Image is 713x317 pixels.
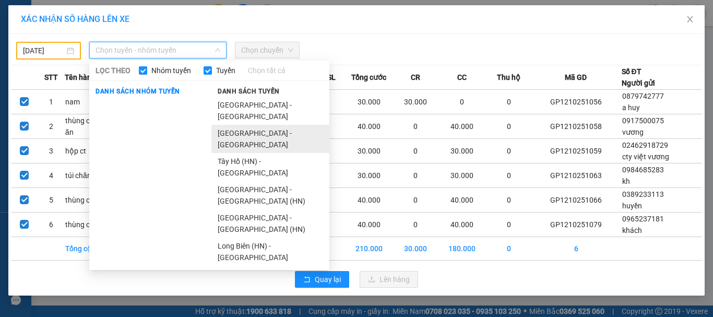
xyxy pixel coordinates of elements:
td: 40.000 [438,114,486,139]
td: Tổng cộng [65,237,110,261]
span: CR [411,72,420,83]
td: 180.000 [438,237,486,261]
td: hộp ct [65,139,110,163]
span: Website [106,55,130,63]
span: LỌC THEO [96,65,130,76]
td: 3 [38,139,64,163]
td: GP1210251059 [531,139,621,163]
td: 40.000 [438,213,486,237]
div: Số ĐT Người gửi [622,66,655,89]
span: Chọn tuyến - nhóm tuyến [96,42,220,58]
td: 30.000 [345,163,394,188]
span: Danh sách tuyến [211,87,286,96]
span: khách [622,226,642,234]
span: kh [622,177,630,185]
span: Tên hàng [65,72,96,83]
td: 0 [393,188,438,213]
td: 1 [38,90,64,114]
td: 2 [38,114,64,139]
td: 0 [486,90,531,114]
span: 0879742777 [622,92,664,100]
td: thùng ct [65,188,110,213]
td: 0 [438,90,486,114]
span: Mã GD [565,72,587,83]
td: 30.000 [438,163,486,188]
td: 0 [393,139,438,163]
span: Danh sách nhóm tuyến [89,87,186,96]
td: GP1210251066 [531,188,621,213]
span: 0984685283 [622,166,664,174]
td: 0 [486,213,531,237]
span: 0965237181 [622,215,664,223]
td: 30.000 [438,139,486,163]
input: 11/10/2025 [23,45,65,56]
button: rollbackQuay lại [295,271,349,288]
span: XÁC NHẬN SỐ HÀNG LÊN XE [21,14,129,24]
td: 40.000 [345,188,394,213]
td: 210.000 [345,237,394,261]
td: 40.000 [438,188,486,213]
strong: CÔNG TY TNHH VĨNH QUANG [81,18,223,29]
td: GP1210251079 [531,213,621,237]
span: vương [622,128,644,136]
td: 0 [486,114,531,139]
td: thùng ct [65,213,110,237]
span: cty việt vương [622,152,669,161]
td: nam [65,90,110,114]
span: Quay lại [315,274,341,285]
td: 5 [38,188,64,213]
td: 40.000 [345,114,394,139]
span: CC [457,72,467,83]
td: 0 [393,114,438,139]
span: Tổng cước [351,72,386,83]
li: [GEOGRAPHIC_DATA] - [GEOGRAPHIC_DATA] [211,97,329,125]
td: GP1210251063 [531,163,621,188]
td: 0 [486,188,531,213]
td: 30.000 [345,90,394,114]
td: 4 [38,163,64,188]
td: 0 [486,163,531,188]
td: 30.000 [345,139,394,163]
span: a huy [622,103,640,112]
td: 6 [531,237,621,261]
td: 40.000 [345,213,394,237]
button: uploadLên hàng [360,271,418,288]
strong: Hotline : 0889 23 23 23 [118,44,186,52]
strong: PHIẾU GỬI HÀNG [110,31,195,42]
a: Chọn tất cả [248,65,286,76]
td: 6 [38,213,64,237]
td: 0 [486,237,531,261]
li: [GEOGRAPHIC_DATA] - [GEOGRAPHIC_DATA] (HN) [211,181,329,209]
span: down [215,47,221,53]
span: huyền [622,202,642,210]
li: Long Biên (HN) - [GEOGRAPHIC_DATA] [211,238,329,266]
span: Tuyến [212,65,240,76]
td: túi chăn [65,163,110,188]
td: GP1210251058 [531,114,621,139]
button: Close [675,5,705,34]
td: 0 [393,163,438,188]
span: 0389233113 [622,190,664,198]
td: 30.000 [393,90,438,114]
span: Nhóm tuyến [147,65,195,76]
li: [GEOGRAPHIC_DATA] - [GEOGRAPHIC_DATA] [211,125,329,153]
strong: : [DOMAIN_NAME] [106,54,198,64]
span: 02462918729 [622,141,668,149]
span: Chọn chuyến [241,42,293,58]
span: rollback [303,276,311,284]
li: Tây Hồ (HN) - [GEOGRAPHIC_DATA] [211,153,329,181]
td: thùng ct đồ ăn [65,114,110,139]
span: 0917500075 [622,116,664,125]
img: logo [11,16,61,65]
li: [GEOGRAPHIC_DATA] - [GEOGRAPHIC_DATA] (HN) [211,209,329,238]
span: Thu hộ [497,72,520,83]
span: STT [44,72,58,83]
td: 0 [486,139,531,163]
span: close [686,15,694,24]
td: 0 [393,213,438,237]
td: GP1210251056 [531,90,621,114]
td: 30.000 [393,237,438,261]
